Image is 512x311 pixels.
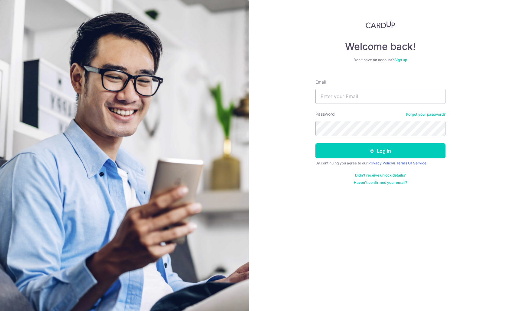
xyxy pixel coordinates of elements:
[315,58,445,62] div: Don’t have an account?
[368,161,393,165] a: Privacy Policy
[315,143,445,158] button: Log in
[354,180,407,185] a: Haven't confirmed your email?
[315,79,326,85] label: Email
[355,173,406,178] a: Didn't receive unlock details?
[315,41,445,53] h4: Welcome back!
[315,89,445,104] input: Enter your Email
[315,111,335,117] label: Password
[394,58,407,62] a: Sign up
[366,21,395,28] img: CardUp Logo
[406,112,445,117] a: Forgot your password?
[315,161,445,166] div: By continuing you agree to our &
[396,161,426,165] a: Terms Of Service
